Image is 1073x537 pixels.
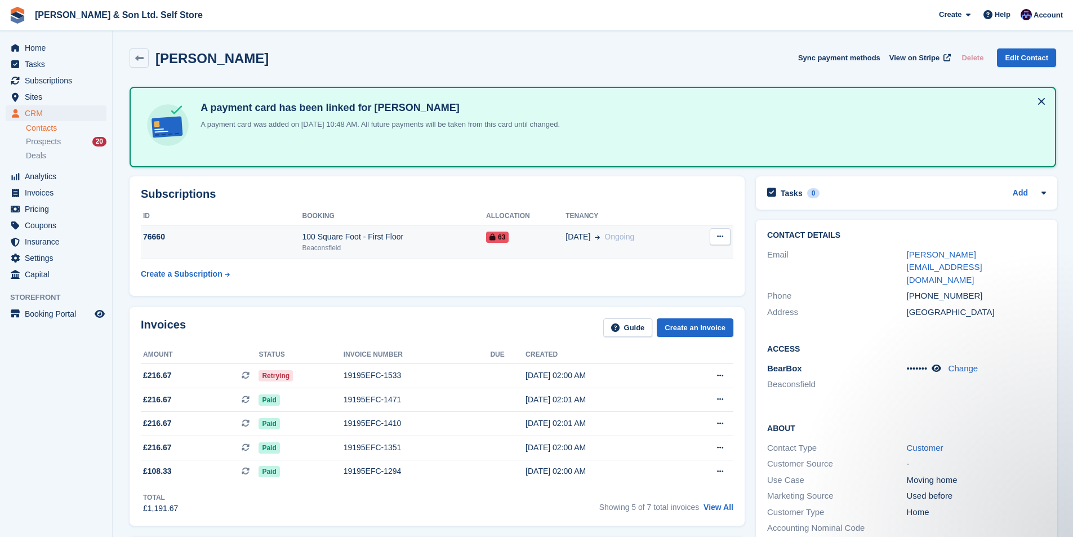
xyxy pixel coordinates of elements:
[6,185,106,201] a: menu
[885,48,953,67] a: View on Stripe
[25,73,92,88] span: Subscriptions
[30,6,207,24] a: [PERSON_NAME] & Son Ltd. Self Store
[767,474,906,487] div: Use Case
[25,40,92,56] span: Home
[6,73,106,88] a: menu
[26,123,106,134] a: Contacts
[798,48,880,67] button: Sync payment methods
[907,306,1046,319] div: [GEOGRAPHIC_DATA]
[344,442,491,454] div: 19195EFC-1351
[6,234,106,250] a: menu
[259,346,343,364] th: Status
[26,136,106,148] a: Prospects 20
[259,466,279,477] span: Paid
[907,458,1046,471] div: -
[259,394,279,406] span: Paid
[767,306,906,319] div: Address
[1013,187,1028,200] a: Add
[604,232,634,241] span: Ongoing
[767,422,1046,433] h2: About
[6,201,106,217] a: menu
[25,218,92,233] span: Coupons
[6,105,106,121] a: menu
[141,318,186,337] h2: Invoices
[141,264,230,285] a: Create a Subscription
[603,318,653,337] a: Guide
[143,465,172,477] span: £108.33
[889,52,940,64] span: View on Stripe
[26,150,46,161] span: Deals
[259,370,293,381] span: Retrying
[9,7,26,24] img: stora-icon-8386f47178a22dfd0bd8f6a31ec36ba5ce8667c1dd55bd0f319d3a0aa187defe.svg
[490,346,526,364] th: Due
[25,234,92,250] span: Insurance
[302,231,486,243] div: 100 Square Foot - First Floor
[344,370,491,381] div: 19195EFC-1533
[781,188,803,198] h2: Tasks
[526,442,675,454] div: [DATE] 02:00 AM
[143,394,172,406] span: £216.67
[949,363,978,373] a: Change
[767,290,906,303] div: Phone
[939,9,961,20] span: Create
[344,346,491,364] th: Invoice number
[907,506,1046,519] div: Home
[143,503,178,514] div: £1,191.67
[767,343,1046,354] h2: Access
[6,250,106,266] a: menu
[566,231,590,243] span: [DATE]
[6,267,106,282] a: menu
[25,267,92,282] span: Capital
[907,474,1046,487] div: Moving home
[143,418,172,429] span: £216.67
[302,243,486,253] div: Beaconsfield
[6,168,106,184] a: menu
[6,56,106,72] a: menu
[93,307,106,321] a: Preview store
[143,370,172,381] span: £216.67
[143,442,172,454] span: £216.67
[259,442,279,454] span: Paid
[25,201,92,217] span: Pricing
[25,89,92,105] span: Sites
[767,490,906,503] div: Marketing Source
[526,370,675,381] div: [DATE] 02:00 AM
[1021,9,1032,20] img: Josey Kitching
[767,442,906,455] div: Contact Type
[6,306,106,322] a: menu
[26,150,106,162] a: Deals
[6,40,106,56] a: menu
[767,363,802,373] span: BearBox
[141,346,259,364] th: Amount
[10,292,112,303] span: Storefront
[26,136,61,147] span: Prospects
[25,306,92,322] span: Booking Portal
[767,522,906,535] div: Accounting Nominal Code
[526,465,675,477] div: [DATE] 02:00 AM
[807,188,820,198] div: 0
[25,185,92,201] span: Invoices
[259,418,279,429] span: Paid
[196,101,560,114] h4: A payment card has been linked for [PERSON_NAME]
[302,207,486,225] th: Booking
[143,492,178,503] div: Total
[25,105,92,121] span: CRM
[767,248,906,287] div: Email
[767,458,906,471] div: Customer Source
[25,250,92,266] span: Settings
[526,394,675,406] div: [DATE] 02:01 AM
[92,137,106,147] div: 20
[907,290,1046,303] div: [PHONE_NUMBER]
[141,188,733,201] h2: Subscriptions
[1034,10,1063,21] span: Account
[486,207,566,225] th: Allocation
[767,231,1046,240] h2: Contact Details
[344,418,491,429] div: 19195EFC-1410
[566,207,691,225] th: Tenancy
[141,268,222,280] div: Create a Subscription
[907,250,982,285] a: [PERSON_NAME][EMAIL_ADDRESS][DOMAIN_NAME]
[767,506,906,519] div: Customer Type
[767,378,906,391] li: Beaconsfield
[907,443,943,452] a: Customer
[144,101,192,149] img: card-linked-ebf98d0992dc2aeb22e95c0e3c79077019eb2392cfd83c6a337811c24bc77127.svg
